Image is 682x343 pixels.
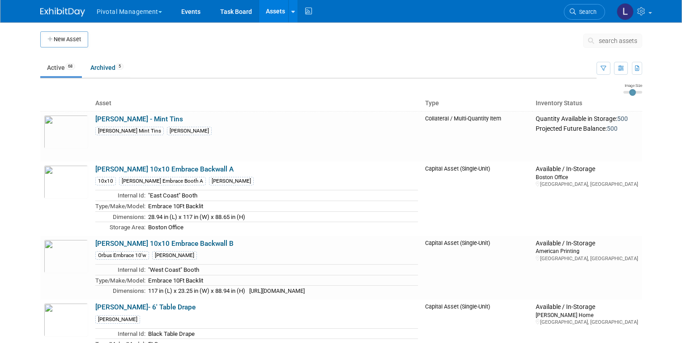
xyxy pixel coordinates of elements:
[145,190,418,201] td: "East Coast" Booth
[536,181,638,188] div: [GEOGRAPHIC_DATA], [GEOGRAPHIC_DATA]
[65,63,75,70] span: 68
[145,328,418,339] td: Black Table Drape
[576,9,597,15] span: Search
[95,115,183,123] a: [PERSON_NAME] - Mint Tins
[536,303,638,311] div: Available / In-Storage
[95,328,145,339] td: Internal Id:
[617,3,634,20] img: Leslie Pelton
[536,247,638,255] div: American Printing
[95,177,116,185] div: 10x10
[536,173,638,181] div: Boston Office
[110,224,145,231] span: Storage Area:
[422,162,533,236] td: Capital Asset (Single-Unit)
[152,251,197,260] div: [PERSON_NAME]
[119,177,206,185] div: [PERSON_NAME] Embrace Booth A
[95,201,145,211] td: Type/Make/Model:
[422,96,533,111] th: Type
[116,63,124,70] span: 5
[95,265,145,275] td: Internal Id:
[84,59,130,76] a: Archived5
[92,96,422,111] th: Asset
[145,265,418,275] td: "West Coast" Booth
[536,240,638,248] div: Available / In-Storage
[607,125,618,132] span: 500
[95,303,196,311] a: [PERSON_NAME]- 6' Table Drape
[95,240,234,248] a: [PERSON_NAME] 10x10 Embrace Backwall B
[536,115,638,123] div: Quantity Available in Storage:
[95,165,234,173] a: [PERSON_NAME] 10x10 Embrace Backwall A
[536,319,638,326] div: [GEOGRAPHIC_DATA], [GEOGRAPHIC_DATA]
[148,287,245,294] span: 117 in (L) x 23.25 in (W) x 88.94 in (H)
[95,315,140,324] div: [PERSON_NAME]
[617,115,628,122] span: 500
[145,222,418,232] td: Boston Office
[623,83,642,88] div: Image Size
[209,177,254,185] div: [PERSON_NAME]
[249,287,305,294] span: [URL][DOMAIN_NAME]
[95,251,149,260] div: Orbus Embrace 10'w
[95,286,145,296] td: Dimensions:
[95,275,145,286] td: Type/Make/Model:
[167,127,212,135] div: [PERSON_NAME]
[536,255,638,262] div: [GEOGRAPHIC_DATA], [GEOGRAPHIC_DATA]
[583,34,642,48] button: search assets
[95,190,145,201] td: Internal Id:
[536,123,638,133] div: Projected Future Balance:
[40,8,85,17] img: ExhibitDay
[145,201,418,211] td: Embrace 10Ft Backlit
[536,311,638,319] div: [PERSON_NAME] Home
[422,111,533,162] td: Collateral / Multi-Quantity Item
[40,31,88,47] button: New Asset
[536,165,638,173] div: Available / In-Storage
[148,214,245,220] span: 28.94 in (L) x 117 in (W) x 88.65 in (H)
[422,236,533,300] td: Capital Asset (Single-Unit)
[599,37,637,44] span: search assets
[95,211,145,222] td: Dimensions:
[145,275,418,286] td: Embrace 10Ft Backlit
[564,4,605,20] a: Search
[95,127,164,135] div: [PERSON_NAME] Mint Tins
[40,59,82,76] a: Active68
